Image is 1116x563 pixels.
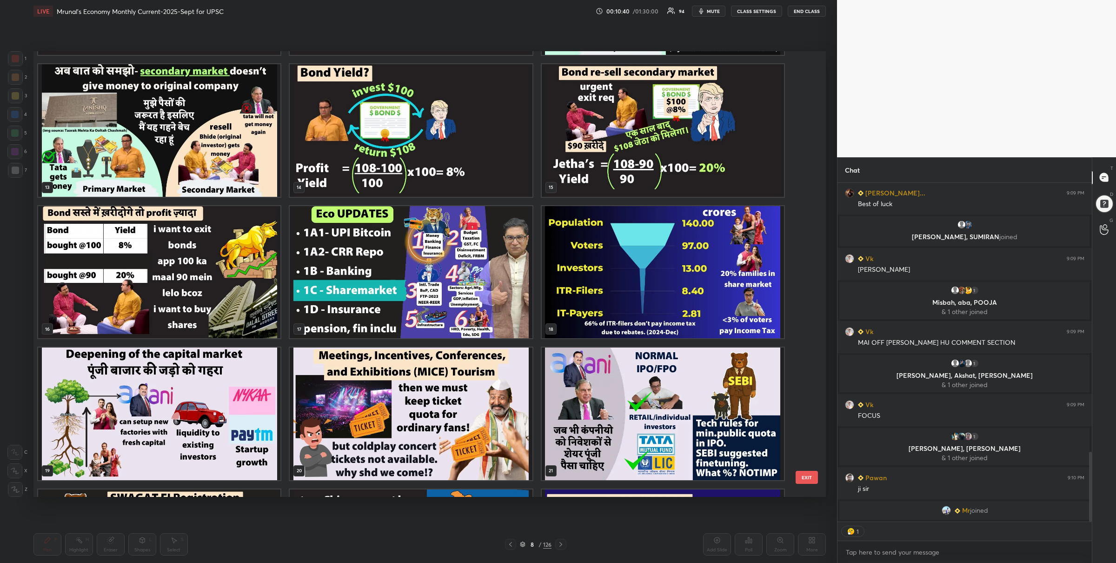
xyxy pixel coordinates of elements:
img: Learner_Badge_beginner_1_8b307cf2a0.svg [955,508,960,513]
div: [PERSON_NAME] [858,265,1084,275]
div: grid [33,51,810,497]
div: 1 [8,51,27,66]
p: T [1110,165,1113,172]
img: 3 [963,220,973,229]
h6: Vk [864,254,873,263]
img: 1759591596YQBKOW.pdf [542,206,784,338]
button: End Class [788,6,826,17]
div: 3 [8,88,27,103]
div: 1 [856,528,859,535]
img: 1759591596YQBKOW.pdf [290,206,532,338]
img: default.png [957,220,966,229]
div: 2 [8,70,27,85]
p: & 1 other joined [845,454,1084,462]
img: 1759591596YQBKOW.pdf [38,348,280,480]
div: 9:09 PM [1067,190,1084,195]
p: Chat [837,158,867,182]
div: C [7,445,27,460]
span: Mr [962,507,970,514]
p: Misbah, aba, POOJA [845,299,1084,306]
img: 1cb15b9bda6a434dbf29991561452f73.50525788_3 [942,506,951,515]
p: & 1 other joined [845,308,1084,315]
img: Learner_Badge_beginner_1_8b307cf2a0.svg [858,475,864,481]
h6: Vk [864,327,873,336]
div: 94 [679,9,684,13]
div: 4 [7,107,27,122]
img: Learner_Badge_beginner_1_8b307cf2a0.svg [858,256,864,261]
div: 126 [543,540,551,549]
img: 60a597863ef844419a4ae99cb8bb1cd4.jpg [845,327,854,336]
div: 5 [7,126,27,141]
img: 1759591596YQBKOW.pdf [290,64,532,197]
div: 7 [8,163,27,178]
button: CLASS SETTINGS [731,6,782,17]
div: MAI OFF [PERSON_NAME] HU COMMENT SECTION [858,338,1084,348]
img: f7838e6045a64cb0b5bdb4d5cf7ecc22.jpg [845,473,854,482]
img: 3950ce12f00f42e5928223773cdf9137.jpg [963,432,973,441]
img: default.png [950,359,960,368]
div: 9:09 PM [1067,255,1084,261]
img: default.png [950,286,960,295]
img: 1759591596YQBKOW.pdf [38,64,280,197]
h4: Mrunal's Economy Monthly Current-2025-Sept for UPSC [57,7,224,16]
img: f49ba3d81bf343ec99783e43a32d86f7.jpg [957,359,966,368]
p: [PERSON_NAME], Akshat, [PERSON_NAME] [845,372,1084,379]
div: X [7,463,27,478]
div: 9:09 PM [1067,328,1084,334]
div: LIVE [33,6,53,17]
div: Z [8,482,27,497]
div: 1 [970,359,979,368]
h6: Pawan [864,473,887,483]
img: default.png [963,359,973,368]
img: thinking_face.png [846,527,856,536]
p: G [1109,217,1113,224]
span: joined [970,507,988,514]
div: ji sir [858,484,1084,494]
p: [PERSON_NAME], SUMIRAN [845,233,1084,241]
p: & 1 other joined [845,381,1084,389]
p: D [1110,191,1113,198]
span: joined [999,232,1017,241]
img: 60a597863ef844419a4ae99cb8bb1cd4.jpg [845,400,854,409]
div: 9:09 PM [1067,402,1084,407]
img: Learner_Badge_beginner_1_8b307cf2a0.svg [858,402,864,408]
h6: Vk [864,400,873,409]
p: [PERSON_NAME], [PERSON_NAME] [845,445,1084,452]
img: Learner_Badge_beginner_1_8b307cf2a0.svg [858,329,864,335]
h6: [PERSON_NAME]... [864,188,925,198]
img: 36f8cf72d3604b28ada9bd03eef951e9.jpg [963,286,973,295]
img: 1759591596YQBKOW.pdf [290,348,532,480]
span: mute [707,8,720,14]
img: c9ce520089634fe0a56356c1f1e5defc.jpg [957,432,966,441]
div: 1 [970,432,979,441]
div: 6 [7,144,27,159]
img: 60a597863ef844419a4ae99cb8bb1cd4.jpg [845,254,854,263]
img: Learner_Badge_beginner_1_8b307cf2a0.svg [858,190,864,196]
div: / [538,542,541,547]
div: 9:10 PM [1068,475,1084,480]
div: Best of luck [858,200,1084,209]
div: FOCUS [858,411,1084,421]
img: 1ec7ce340c7a4c6e9b62b7d341934786.77798547_3 [957,286,966,295]
img: 1759591596YQBKOW.pdf [542,348,784,480]
div: grid [837,183,1092,522]
img: 1759591596YQBKOW.pdf [38,206,280,338]
button: mute [692,6,725,17]
img: 1759591596YQBKOW.pdf [542,64,784,197]
img: 71b9ee458a8a44b0856dd6deb335cc35.95895940_3 [950,432,960,441]
div: 8 [527,542,537,547]
button: EXIT [796,471,818,484]
img: 5b4db8fc64d042528955958d1b734efb.jpg [845,188,854,197]
div: 1 [970,286,979,295]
